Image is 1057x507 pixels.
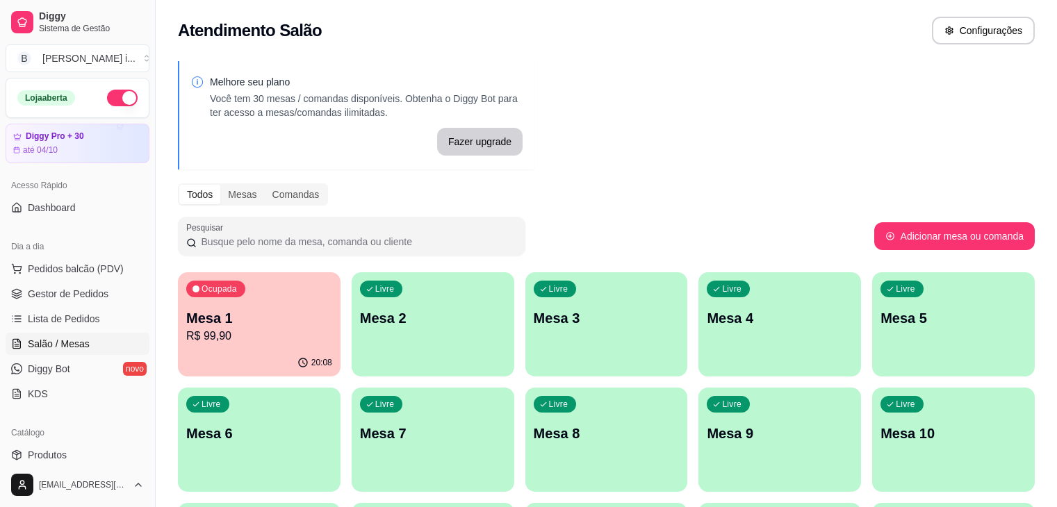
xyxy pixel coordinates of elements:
[534,424,680,443] p: Mesa 8
[525,272,688,376] button: LivreMesa 3
[6,258,149,280] button: Pedidos balcão (PDV)
[437,128,523,156] button: Fazer upgrade
[26,131,84,142] article: Diggy Pro + 30
[39,23,144,34] span: Sistema de Gestão
[722,283,741,294] p: Livre
[220,185,264,204] div: Mesas
[375,399,395,410] p: Livre
[186,424,332,443] p: Mesa 6
[874,222,1035,250] button: Adicionar mesa ou comanda
[880,424,1026,443] p: Mesa 10
[186,308,332,328] p: Mesa 1
[179,185,220,204] div: Todos
[178,19,322,42] h2: Atendimento Salão
[28,362,70,376] span: Diggy Bot
[375,283,395,294] p: Livre
[6,6,149,39] a: DiggySistema de Gestão
[42,51,136,65] div: [PERSON_NAME] i ...
[872,272,1035,376] button: LivreMesa 5
[722,399,741,410] p: Livre
[6,44,149,72] button: Select a team
[534,308,680,328] p: Mesa 3
[39,10,144,23] span: Diggy
[17,51,31,65] span: B
[311,357,332,368] p: 20:08
[872,388,1035,492] button: LivreMesa 10
[6,308,149,330] a: Lista de Pedidos
[707,424,853,443] p: Mesa 9
[707,308,853,328] p: Mesa 4
[6,333,149,355] a: Salão / Mesas
[6,358,149,380] a: Diggy Botnovo
[186,222,228,233] label: Pesquisar
[896,399,915,410] p: Livre
[352,272,514,376] button: LivreMesa 2
[6,422,149,444] div: Catálogo
[6,174,149,197] div: Acesso Rápido
[28,448,67,462] span: Produtos
[360,308,506,328] p: Mesa 2
[6,235,149,258] div: Dia a dia
[202,399,221,410] p: Livre
[352,388,514,492] button: LivreMesa 7
[39,479,127,490] span: [EMAIL_ADDRESS][DOMAIN_NAME]
[23,144,58,156] article: até 04/10
[28,262,124,276] span: Pedidos balcão (PDV)
[896,283,915,294] p: Livre
[178,272,341,376] button: OcupadaMesa 1R$ 99,9020:08
[28,387,48,401] span: KDS
[932,17,1035,44] button: Configurações
[698,272,861,376] button: LivreMesa 4
[360,424,506,443] p: Mesa 7
[210,75,523,89] p: Melhore seu plano
[549,399,568,410] p: Livre
[6,383,149,405] a: KDS
[6,468,149,501] button: [EMAIL_ADDRESS][DOMAIN_NAME]
[6,124,149,163] a: Diggy Pro + 30até 04/10
[880,308,1026,328] p: Mesa 5
[549,283,568,294] p: Livre
[202,283,237,294] p: Ocupada
[178,388,341,492] button: LivreMesa 6
[28,337,90,351] span: Salão / Mesas
[698,388,861,492] button: LivreMesa 9
[107,90,138,106] button: Alterar Status
[28,201,76,215] span: Dashboard
[265,185,327,204] div: Comandas
[6,197,149,219] a: Dashboard
[28,287,108,301] span: Gestor de Pedidos
[525,388,688,492] button: LivreMesa 8
[186,328,332,344] p: R$ 99,90
[197,235,517,249] input: Pesquisar
[17,90,75,106] div: Loja aberta
[6,444,149,466] a: Produtos
[6,283,149,305] a: Gestor de Pedidos
[28,312,100,326] span: Lista de Pedidos
[210,92,523,119] p: Você tem 30 mesas / comandas disponíveis. Obtenha o Diggy Bot para ter acesso a mesas/comandas il...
